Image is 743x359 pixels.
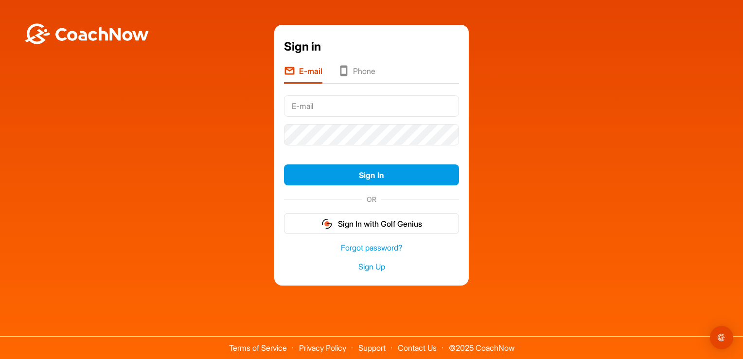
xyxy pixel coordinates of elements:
[398,343,437,353] a: Contact Us
[444,337,519,352] span: © 2025 CoachNow
[284,95,459,117] input: E-mail
[338,65,375,84] li: Phone
[358,343,386,353] a: Support
[362,194,381,204] span: OR
[284,261,459,272] a: Sign Up
[299,343,346,353] a: Privacy Policy
[710,326,733,349] div: Open Intercom Messenger
[284,65,322,84] li: E-mail
[23,23,150,44] img: BwLJSsUCoWCh5upNqxVrqldRgqLPVwmV24tXu5FoVAoFEpwwqQ3VIfuoInZCoVCoTD4vwADAC3ZFMkVEQFDAAAAAElFTkSuQmCC
[321,218,333,230] img: gg_logo
[229,343,287,353] a: Terms of Service
[284,242,459,253] a: Forgot password?
[284,164,459,185] button: Sign In
[284,213,459,234] button: Sign In with Golf Genius
[284,38,459,55] div: Sign in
